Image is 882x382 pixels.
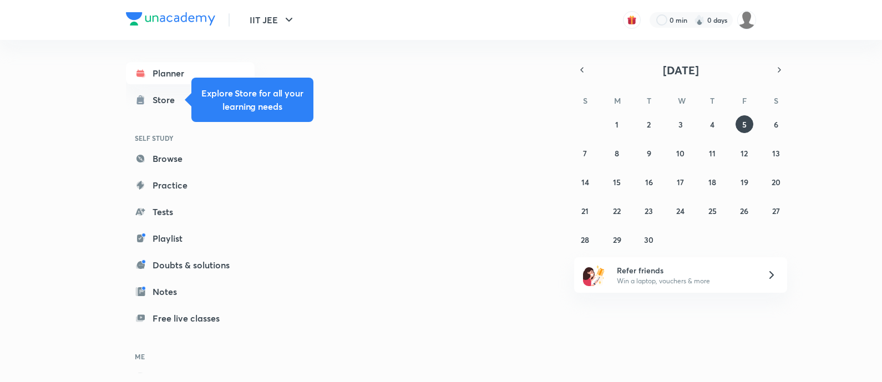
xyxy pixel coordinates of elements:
[741,148,748,159] abbr: September 12, 2025
[703,173,721,191] button: September 18, 2025
[608,173,626,191] button: September 15, 2025
[676,206,685,216] abbr: September 24, 2025
[615,148,619,159] abbr: September 8, 2025
[623,11,641,29] button: avatar
[774,119,778,130] abbr: September 6, 2025
[772,206,780,216] abbr: September 27, 2025
[708,206,717,216] abbr: September 25, 2025
[576,202,594,220] button: September 21, 2025
[710,119,714,130] abbr: September 4, 2025
[640,115,658,133] button: September 2, 2025
[772,177,780,187] abbr: September 20, 2025
[708,177,716,187] abbr: September 18, 2025
[581,206,589,216] abbr: September 21, 2025
[126,281,255,303] a: Notes
[581,235,589,245] abbr: September 28, 2025
[615,119,619,130] abbr: September 1, 2025
[767,173,785,191] button: September 20, 2025
[742,119,747,130] abbr: September 5, 2025
[583,148,587,159] abbr: September 7, 2025
[736,173,753,191] button: September 19, 2025
[672,173,690,191] button: September 17, 2025
[767,202,785,220] button: September 27, 2025
[608,115,626,133] button: September 1, 2025
[772,148,780,159] abbr: September 13, 2025
[742,95,747,106] abbr: Friday
[126,89,255,111] a: Store
[583,95,587,106] abbr: Sunday
[614,95,621,106] abbr: Monday
[126,12,215,28] a: Company Logo
[647,148,651,159] abbr: September 9, 2025
[647,119,651,130] abbr: September 2, 2025
[663,63,699,78] span: [DATE]
[126,254,255,276] a: Doubts & solutions
[703,202,721,220] button: September 25, 2025
[677,177,684,187] abbr: September 17, 2025
[126,307,255,329] a: Free live classes
[613,235,621,245] abbr: September 29, 2025
[676,148,685,159] abbr: September 10, 2025
[640,202,658,220] button: September 23, 2025
[740,206,748,216] abbr: September 26, 2025
[576,173,594,191] button: September 14, 2025
[608,144,626,162] button: September 8, 2025
[774,95,778,106] abbr: Saturday
[126,201,255,223] a: Tests
[613,177,621,187] abbr: September 15, 2025
[617,264,753,276] h6: Refer friends
[767,144,785,162] button: September 13, 2025
[613,206,621,216] abbr: September 22, 2025
[640,173,658,191] button: September 16, 2025
[627,15,637,25] img: avatar
[645,177,653,187] abbr: September 16, 2025
[126,147,255,170] a: Browse
[694,14,705,26] img: streak
[672,144,690,162] button: September 10, 2025
[126,129,255,147] h6: SELF STUDY
[741,177,748,187] abbr: September 19, 2025
[608,202,626,220] button: September 22, 2025
[647,95,651,106] abbr: Tuesday
[583,264,605,286] img: referral
[608,231,626,248] button: September 29, 2025
[200,86,305,113] h5: Explore Store for all your learning needs
[736,144,753,162] button: September 12, 2025
[640,231,658,248] button: September 30, 2025
[640,144,658,162] button: September 9, 2025
[576,231,594,248] button: September 28, 2025
[153,93,181,106] div: Store
[678,95,686,106] abbr: Wednesday
[703,115,721,133] button: September 4, 2025
[645,206,653,216] abbr: September 23, 2025
[737,11,756,29] img: Devendra Kumar
[767,115,785,133] button: September 6, 2025
[736,115,753,133] button: September 5, 2025
[710,95,714,106] abbr: Thursday
[126,12,215,26] img: Company Logo
[126,347,255,366] h6: ME
[709,148,716,159] abbr: September 11, 2025
[672,115,690,133] button: September 3, 2025
[581,177,589,187] abbr: September 14, 2025
[617,276,753,286] p: Win a laptop, vouchers & more
[126,62,255,84] a: Planner
[590,62,772,78] button: [DATE]
[576,144,594,162] button: September 7, 2025
[736,202,753,220] button: September 26, 2025
[672,202,690,220] button: September 24, 2025
[644,235,653,245] abbr: September 30, 2025
[126,227,255,249] a: Playlist
[678,119,683,130] abbr: September 3, 2025
[126,174,255,196] a: Practice
[243,9,302,31] button: IIT JEE
[703,144,721,162] button: September 11, 2025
